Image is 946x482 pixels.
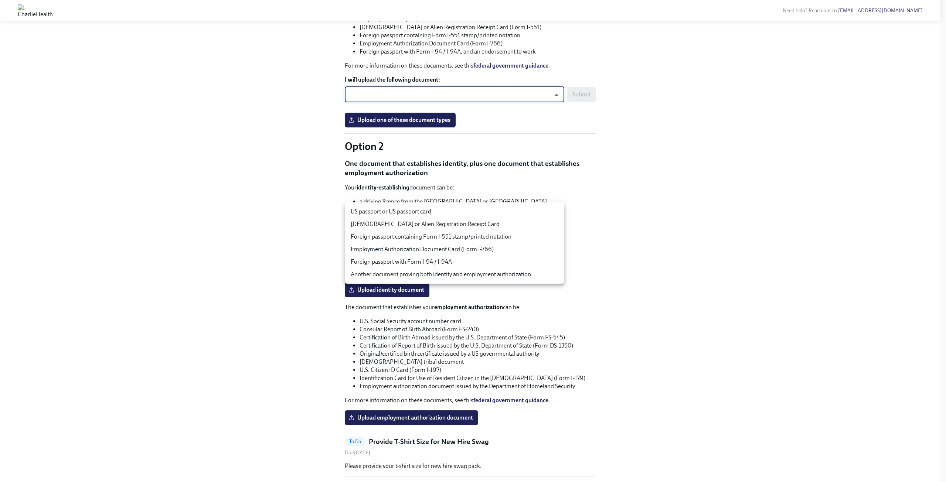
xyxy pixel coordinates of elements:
li: US passport or US passport card [345,205,564,218]
li: Another document proving both identity and employment authorization [345,268,564,281]
li: Employment Authorization Document Card (Form I-766) [345,243,564,256]
li: Foreign passport with Form I-94 / I-94A [345,256,564,268]
li: [DEMOGRAPHIC_DATA] or Alien Registration Receipt Card [345,218,564,230]
li: Foreign passport containing Form I-551 stamp/printed notation [345,230,564,243]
